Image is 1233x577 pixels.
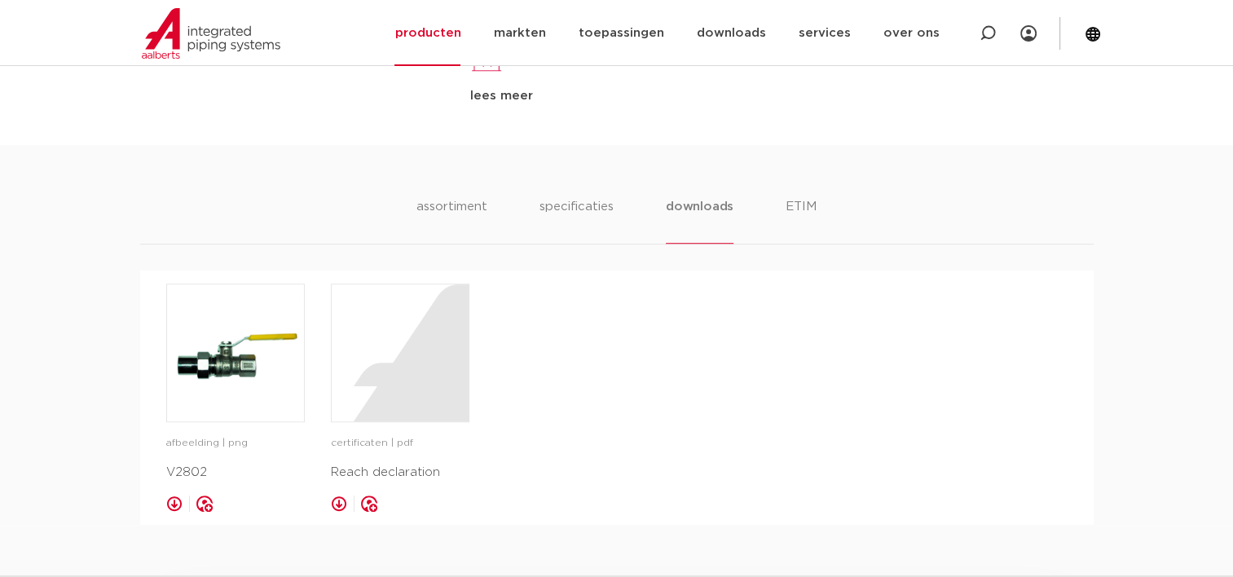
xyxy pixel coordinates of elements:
[470,86,763,106] div: lees meer
[331,463,469,482] p: Reach declaration
[666,197,733,244] li: downloads
[167,284,304,421] img: image for V2802
[786,197,817,244] li: ETIM
[539,197,614,244] li: specificaties
[166,284,305,422] a: image for V2802
[166,435,305,451] p: afbeelding | png
[166,463,305,482] p: V2802
[416,197,487,244] li: assortiment
[331,435,469,451] p: certificaten | pdf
